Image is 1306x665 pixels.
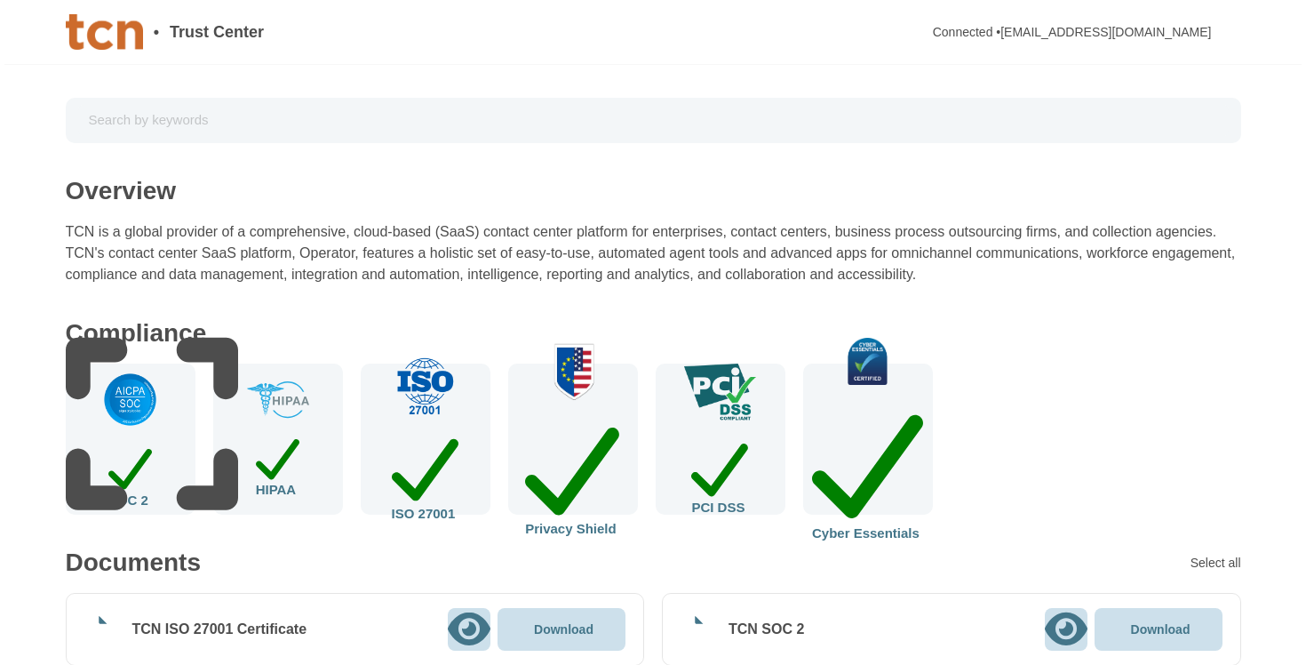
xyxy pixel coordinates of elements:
[66,221,1241,285] div: TCN is a global provider of a comprehensive, cloud-based (SaaS) contact center platform for enter...
[394,357,456,415] img: check
[691,436,748,514] div: PCI DSS
[66,179,177,204] div: Overview
[256,433,300,497] div: HIPAA
[66,550,201,575] div: Documents
[392,429,459,520] div: ISO 27001
[684,364,757,421] img: check
[154,24,159,40] span: •
[78,105,1229,136] input: Search by keywords
[132,621,307,638] div: TCN ISO 27001 Certificate
[66,321,207,346] div: Compliance
[534,623,593,636] p: Download
[170,24,264,40] span: Trust Center
[66,14,143,50] img: Company Banner
[525,414,620,536] div: Privacy Shield
[933,26,1212,38] div: Connected • [EMAIL_ADDRESS][DOMAIN_NAME]
[729,621,804,638] div: TCN SOC 2
[1131,623,1191,636] p: Download
[825,338,911,385] img: check
[247,381,309,419] img: check
[1191,557,1241,569] div: Select all
[530,342,615,400] img: check
[812,399,923,540] div: Cyber Essentials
